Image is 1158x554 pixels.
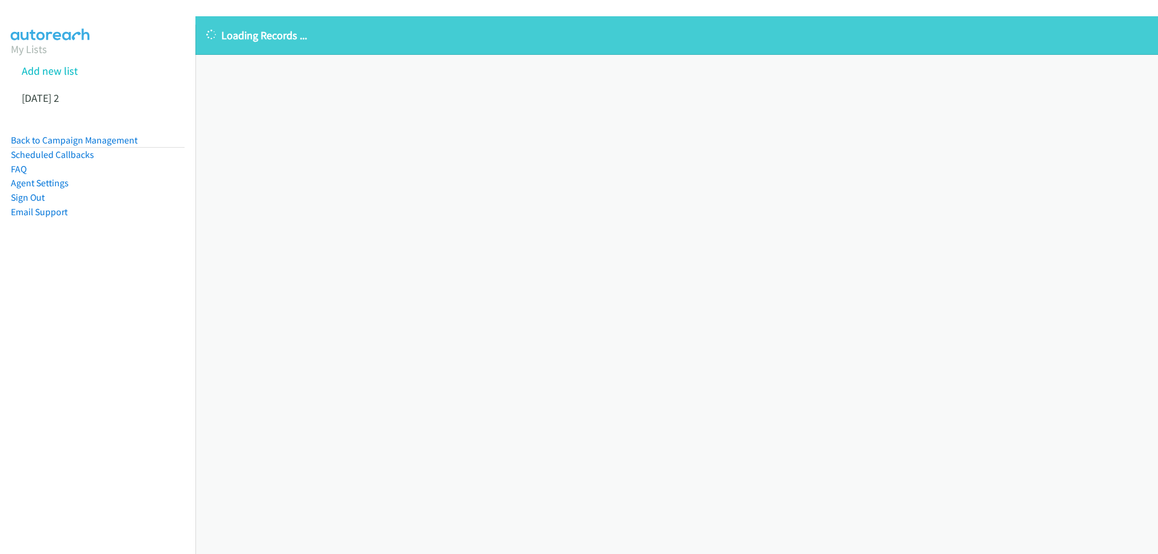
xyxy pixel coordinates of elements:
[11,134,138,146] a: Back to Campaign Management
[11,192,45,203] a: Sign Out
[11,177,69,189] a: Agent Settings
[22,64,78,78] a: Add new list
[11,42,47,56] a: My Lists
[206,27,1147,43] p: Loading Records ...
[11,149,94,160] a: Scheduled Callbacks
[11,163,27,175] a: FAQ
[11,206,68,218] a: Email Support
[22,91,59,105] a: [DATE] 2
